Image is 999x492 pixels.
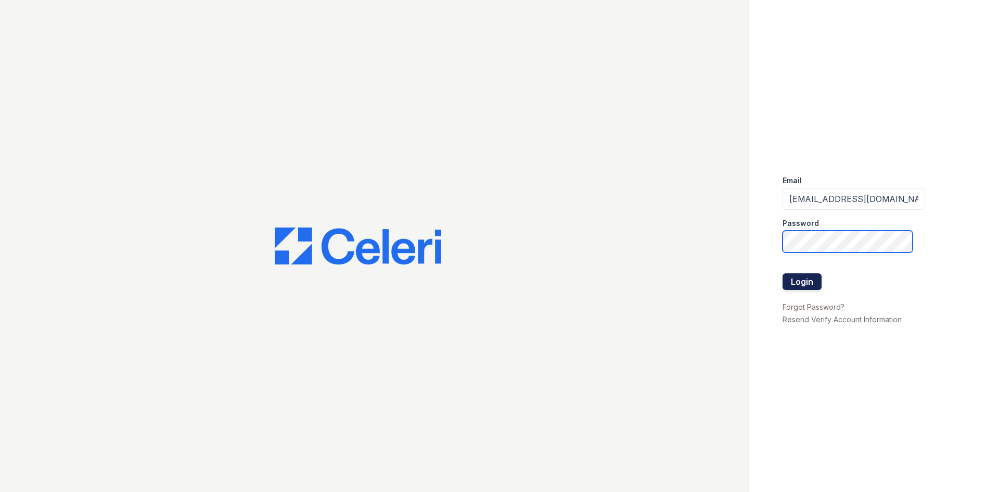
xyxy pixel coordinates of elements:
[275,228,441,265] img: CE_Logo_Blue-a8612792a0a2168367f1c8372b55b34899dd931a85d93a1a3d3e32e68fde9ad4.png
[783,175,802,186] label: Email
[783,315,902,324] a: Resend Verify Account Information
[783,302,844,311] a: Forgot Password?
[783,273,822,290] button: Login
[783,218,819,229] label: Password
